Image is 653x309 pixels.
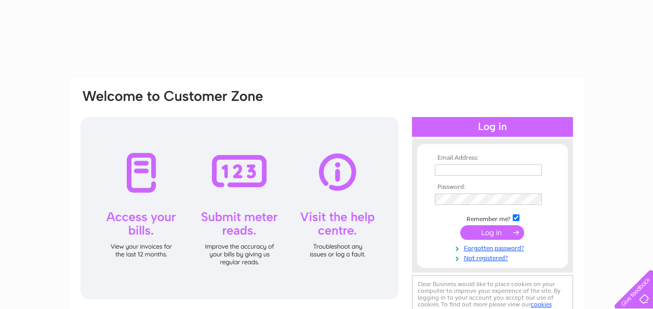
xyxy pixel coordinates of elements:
[435,242,553,252] a: Forgotten password?
[460,225,524,240] input: Submit
[435,252,553,262] a: Not registered?
[432,154,553,162] th: Email Address:
[432,184,553,191] th: Password:
[432,213,553,223] td: Remember me?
